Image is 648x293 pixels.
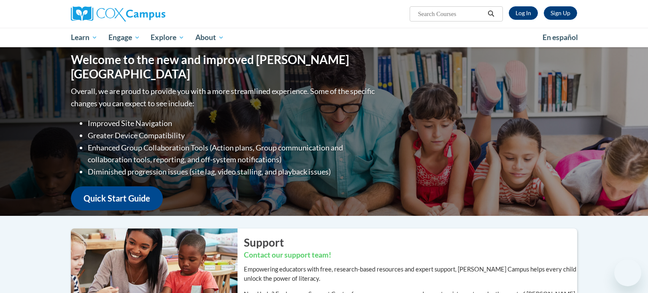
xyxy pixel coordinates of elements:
[417,9,485,19] input: Search Courses
[145,28,190,47] a: Explore
[195,32,224,43] span: About
[88,166,377,178] li: Diminished progression issues (site lag, video stalling, and playback issues)
[244,250,577,261] h3: Contact our support team!
[71,32,97,43] span: Learn
[108,32,140,43] span: Engage
[71,53,377,81] h1: Welcome to the new and improved [PERSON_NAME][GEOGRAPHIC_DATA]
[244,235,577,250] h2: Support
[88,129,377,142] li: Greater Device Compatibility
[88,117,377,129] li: Improved Site Navigation
[543,33,578,42] span: En español
[71,186,163,210] a: Quick Start Guide
[103,28,146,47] a: Engage
[190,28,229,47] a: About
[151,32,184,43] span: Explore
[88,142,377,166] li: Enhanced Group Collaboration Tools (Action plans, Group communication and collaboration tools, re...
[537,29,583,46] a: En español
[71,6,165,22] img: Cox Campus
[614,259,641,286] iframe: Button to launch messaging window
[509,6,538,20] a: Log In
[544,6,577,20] a: Register
[71,85,377,110] p: Overall, we are proud to provide you with a more streamlined experience. Some of the specific cha...
[58,28,590,47] div: Main menu
[244,265,577,283] p: Empowering educators with free, research-based resources and expert support, [PERSON_NAME] Campus...
[485,9,497,19] button: Search
[65,28,103,47] a: Learn
[71,6,231,22] a: Cox Campus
